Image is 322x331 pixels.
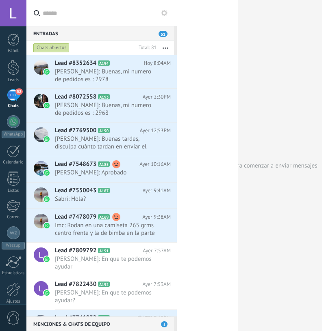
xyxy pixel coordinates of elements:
div: WhatsApp [2,131,25,138]
a: Lead #7550043 A187 Ayer 9:41AM Sabri: Hola? [26,183,177,208]
span: Hoy 8:04AM [144,59,171,67]
a: Lead #7822430 A192 Ayer 7:53AM [PERSON_NAME]: En que te podemos ayudar? [26,276,177,310]
span: Lead #7822430 [55,280,96,288]
span: A192 [98,282,110,287]
span: [PERSON_NAME]: En que te podemos ayudar? [55,289,155,304]
span: Lead #7550043 [55,187,96,195]
span: A169 [98,214,110,219]
span: A190 [98,128,110,133]
div: Panel [2,48,25,54]
span: [PERSON_NAME]: Buenas, mi numero de pedidos es : 2968 [55,101,155,117]
span: 51 [159,31,168,37]
a: Lead #7809792 A191 Ayer 7:57AM [PERSON_NAME]: En que te podemos ayudar [26,243,177,276]
span: [PERSON_NAME]: Buenas tardes, disculpa cuánto tardan en enviar el pedido? [55,135,155,150]
span: Sabri: Hola? [55,195,155,203]
a: Lead #7548673 A185 Ayer 10:16AM [PERSON_NAME]: Aprobado [26,156,177,182]
span: A185 [98,161,110,167]
span: 52 [15,88,22,95]
img: waba.svg [44,170,50,176]
span: Ayer 9:41AM [142,187,171,195]
span: Ayer 2:30PM [143,93,171,101]
span: [DATE] 7:15PM [137,314,171,322]
span: Ayer 12:53PM [140,127,171,135]
span: Lead #8072558 [55,93,96,101]
div: Correo [2,215,25,220]
div: Leads [2,77,25,83]
span: 1 [161,321,168,327]
a: Lead #7478079 A169 Ayer 9:38AM Imc: Rodan en una camiseta 265 grms centro frente y la de bimba en... [26,209,177,242]
span: A187 [98,188,110,193]
div: Total: 81 [135,44,157,52]
img: waba.svg [44,290,50,296]
img: waba.svg [44,69,50,75]
span: A189 [98,315,110,320]
span: Imc: Rodan en una camiseta 265 grms centro frente y la de bimba en la parte de atrás de la camise... [55,221,155,237]
div: Listas [2,188,25,193]
div: Calendario [2,160,25,165]
span: [PERSON_NAME]: Buenas, mi numero de pedidos es : 2978 [55,68,155,83]
div: Menciones & Chats de equipo [26,316,174,331]
div: Entradas [26,26,174,41]
span: Ayer 9:38AM [142,213,171,221]
div: Wazzup [2,242,25,249]
div: Estadísticas [2,271,25,276]
div: Chats [2,103,25,109]
span: A194 [98,60,110,66]
a: Lead #8352634 A194 Hoy 8:04AM [PERSON_NAME]: Buenas, mi numero de pedidos es : 2978 [26,55,177,88]
span: Ayer 7:57AM [143,247,171,255]
span: Ayer 7:53AM [142,280,171,288]
span: Lead #7478079 [55,213,96,221]
span: Lead #7548673 [55,160,96,168]
div: Chats abiertos [33,43,70,53]
img: waba.svg [44,136,50,142]
span: Lead #7769500 [55,127,96,135]
span: A193 [98,94,110,99]
span: A191 [98,248,110,253]
img: Wazzup [10,229,17,236]
span: Lead #8352634 [55,59,96,67]
div: Ajustes [2,299,25,304]
a: Lead #7769500 A190 Ayer 12:53PM [PERSON_NAME]: Buenas tardes, disculpa cuánto tardan en enviar el... [26,123,177,156]
span: Ayer 10:16AM [139,160,171,168]
img: waba.svg [44,196,50,202]
img: waba.svg [44,103,50,108]
span: Lead #7809792 [55,247,96,255]
img: waba.svg [44,256,50,262]
img: waba.svg [44,223,50,228]
span: [PERSON_NAME]: En que te podemos ayudar [55,255,155,271]
a: Lead #8072558 A193 Ayer 2:30PM [PERSON_NAME]: Buenas, mi numero de pedidos es : 2968 [26,89,177,122]
span: Lead #7741932 [55,314,96,322]
span: [PERSON_NAME]: Aprobado [55,169,155,176]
